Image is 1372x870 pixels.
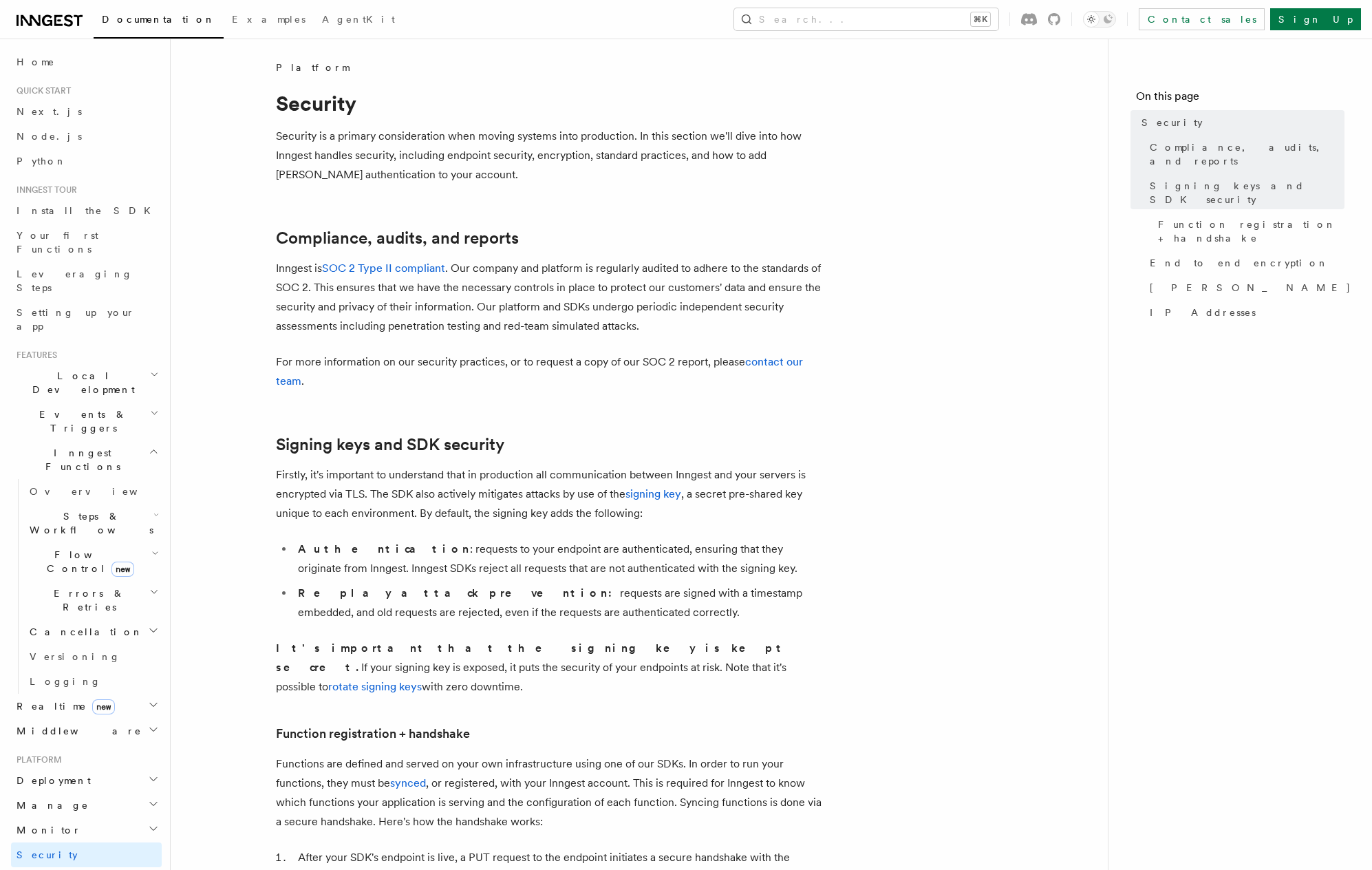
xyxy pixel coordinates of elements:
[17,849,78,860] span: Security
[1270,8,1361,30] a: Sign Up
[11,719,162,743] button: Middleware
[11,402,162,441] button: Events & Triggers
[11,184,77,195] span: Inngest tour
[11,441,162,479] button: Inngest Functions
[276,639,826,697] p: If your signing key is exposed, it puts the security of your endpoints at risk. Note that it's po...
[1136,110,1344,135] a: Security
[24,504,162,542] button: Steps & Workflows
[276,127,826,184] p: Security is a primary consideration when moving systems into production. In this section we'll di...
[24,542,162,581] button: Flow Controlnew
[17,156,67,167] span: Python
[11,369,150,396] span: Local Development
[1083,11,1116,28] button: Toggle dark mode
[24,581,162,619] button: Errors & Retries
[11,124,162,149] a: Node.js
[94,4,224,39] a: Documentation
[1144,275,1344,300] a: [PERSON_NAME]
[17,55,55,69] span: Home
[390,776,426,789] a: synced
[30,676,101,687] span: Logging
[24,619,162,644] button: Cancellation
[11,300,162,339] a: Setting up your app
[276,465,826,523] p: Firstly, it's important to understand that in production all communication between Inngest and yo...
[11,446,149,474] span: Inngest Functions
[11,99,162,124] a: Next.js
[11,262,162,300] a: Leveraging Steps
[11,699,115,713] span: Realtime
[11,842,162,867] a: Security
[1144,251,1344,275] a: End to end encryption
[17,131,82,142] span: Node.js
[294,540,826,578] li: : requests to your endpoint are authenticated, ensuring that they originate from Inngest. Inngest...
[1158,217,1344,245] span: Function registration + handshake
[1144,173,1344,212] a: Signing keys and SDK security
[102,14,215,25] span: Documentation
[11,363,162,402] button: Local Development
[298,542,470,555] strong: Authentication
[17,205,159,216] span: Install the SDK
[11,724,142,738] span: Middleware
[111,562,134,577] span: new
[224,4,314,37] a: Examples
[11,818,162,842] button: Monitor
[11,407,150,435] span: Events & Triggers
[971,12,990,26] kbd: ⌘K
[1150,179,1344,206] span: Signing keys and SDK security
[11,85,71,96] span: Quick start
[276,352,826,391] p: For more information on our security practices, or to request a copy of our SOC 2 report, please .
[17,307,135,332] span: Setting up your app
[11,50,162,74] a: Home
[30,651,120,662] span: Versioning
[24,625,143,639] span: Cancellation
[1150,140,1344,168] span: Compliance, audits, and reports
[1139,8,1265,30] a: Contact sales
[276,754,826,831] p: Functions are defined and served on your own infrastructure using one of our SDKs. In order to ru...
[11,350,57,361] span: Features
[322,14,395,25] span: AgentKit
[276,61,349,74] span: Platform
[11,798,89,812] span: Manage
[276,435,504,454] a: Signing keys and SDK security
[276,229,519,248] a: Compliance, audits, and reports
[24,509,153,537] span: Steps & Workflows
[24,586,149,614] span: Errors & Retries
[11,823,81,837] span: Monitor
[328,680,422,693] a: rotate signing keys
[625,487,681,500] a: signing key
[30,486,171,497] span: Overview
[314,4,403,37] a: AgentKit
[1141,116,1203,129] span: Security
[17,268,133,293] span: Leveraging Steps
[17,230,98,255] span: Your first Functions
[1144,135,1344,173] a: Compliance, audits, and reports
[1150,306,1256,319] span: IP Addresses
[11,774,91,787] span: Deployment
[276,259,826,336] p: Inngest is . Our company and platform is regularly audited to adhere to the standards of SOC 2. T...
[11,149,162,173] a: Python
[11,793,162,818] button: Manage
[17,106,82,117] span: Next.js
[11,223,162,262] a: Your first Functions
[298,586,620,600] strong: Replay attack prevention:
[24,669,162,694] a: Logging
[276,724,470,743] a: Function registration + handshake
[11,694,162,719] button: Realtimenew
[276,641,786,674] strong: It's important that the signing key is kept secret.
[294,584,826,622] li: requests are signed with a timestamp embedded, and old requests are rejected, even if the request...
[24,644,162,669] a: Versioning
[24,479,162,504] a: Overview
[1150,281,1351,295] span: [PERSON_NAME]
[322,262,445,275] a: SOC 2 Type II compliant
[11,768,162,793] button: Deployment
[734,8,998,30] button: Search...⌘K
[11,754,62,765] span: Platform
[1150,256,1329,270] span: End to end encryption
[11,479,162,694] div: Inngest Functions
[1144,300,1344,325] a: IP Addresses
[92,699,115,714] span: new
[1136,88,1344,110] h4: On this page
[1153,212,1344,251] a: Function registration + handshake
[24,548,151,575] span: Flow Control
[232,14,306,25] span: Examples
[276,91,826,116] h1: Security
